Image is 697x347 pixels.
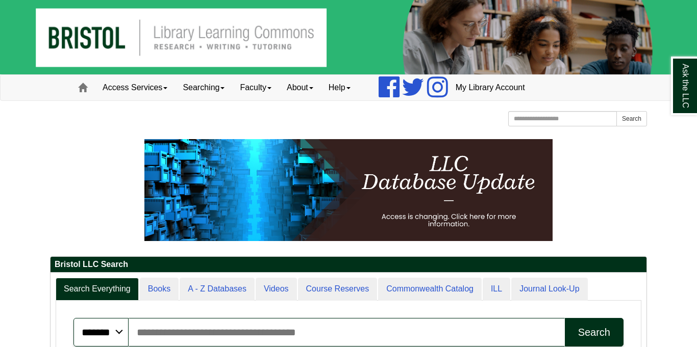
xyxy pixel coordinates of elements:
[321,75,358,100] a: Help
[378,278,482,301] a: Commonwealth Catalog
[232,75,279,100] a: Faculty
[298,278,378,301] a: Course Reserves
[180,278,255,301] a: A - Z Databases
[95,75,175,100] a: Access Services
[578,327,610,338] div: Search
[144,139,553,241] img: HTML tutorial
[511,278,587,301] a: Journal Look-Up
[483,278,510,301] a: ILL
[175,75,232,100] a: Searching
[616,111,647,126] button: Search
[565,318,624,346] button: Search
[279,75,321,100] a: About
[56,278,139,301] a: Search Everything
[51,257,646,273] h2: Bristol LLC Search
[140,278,179,301] a: Books
[256,278,297,301] a: Videos
[448,75,533,100] a: My Library Account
